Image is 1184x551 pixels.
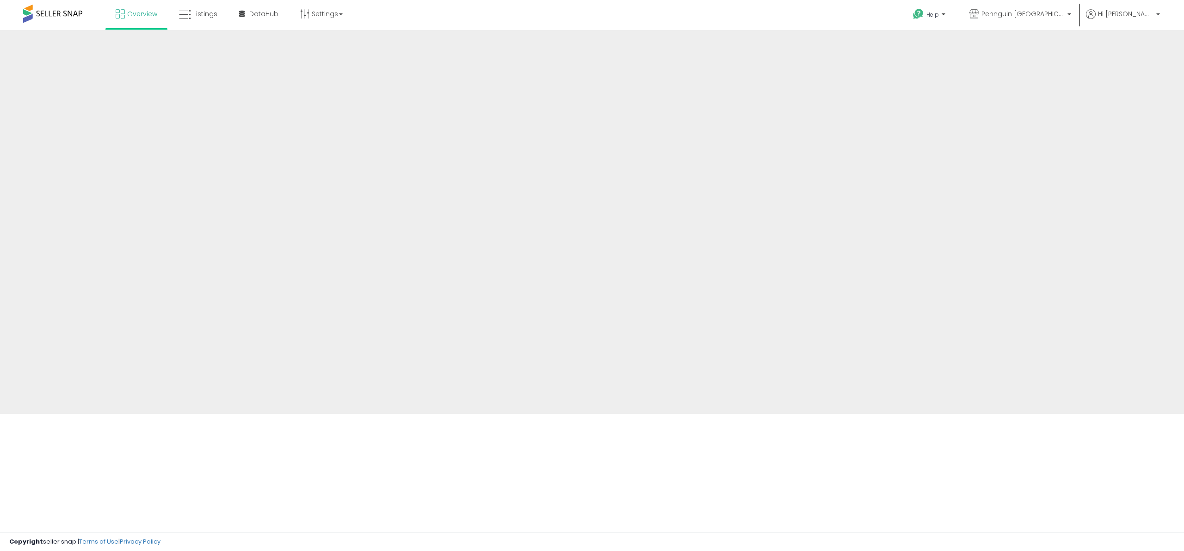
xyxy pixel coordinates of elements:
span: Overview [127,9,157,19]
span: Listings [193,9,217,19]
a: Hi [PERSON_NAME] [1086,9,1160,30]
span: DataHub [249,9,278,19]
span: Hi [PERSON_NAME] [1098,9,1153,19]
span: Help [926,11,939,19]
a: Help [906,1,955,30]
span: Pennguin [GEOGRAPHIC_DATA] [981,9,1065,19]
i: Get Help [913,8,924,20]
